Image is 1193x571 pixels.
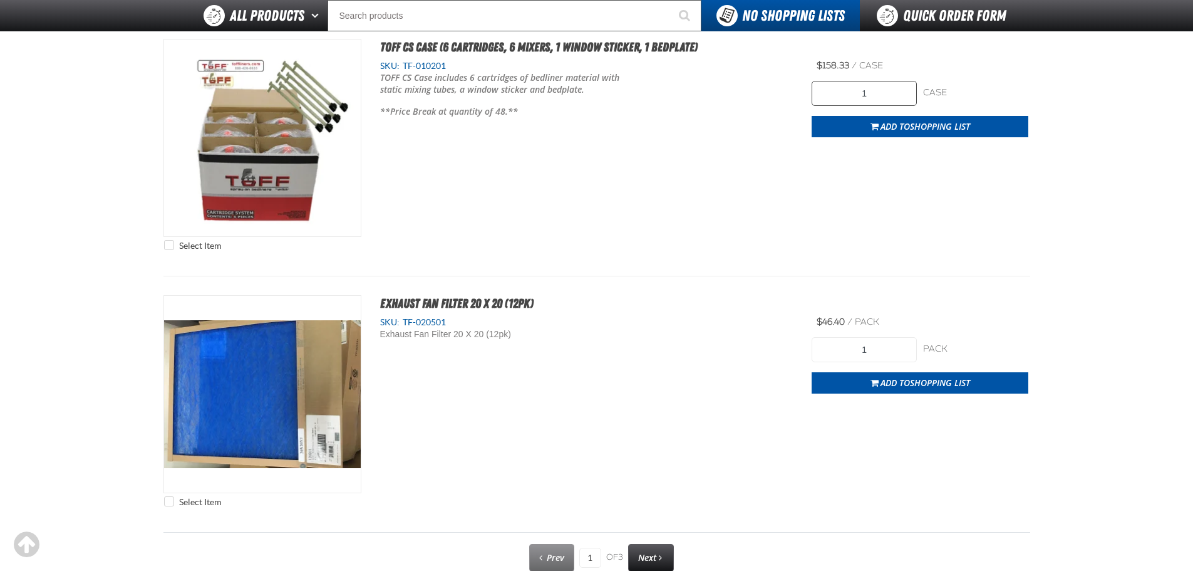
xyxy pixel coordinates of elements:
input: Product Quantity [812,337,917,362]
button: Add toShopping List [812,116,1028,137]
strong: **Price Break at quantity of 48.** [380,105,518,117]
div: SKU: [380,317,793,328]
div: Exhaust Fan Filter 20 X 20 (12pk) [380,328,628,340]
span: $158.33 [817,60,849,71]
label: Select Item [164,240,221,252]
div: SKU: [380,60,793,72]
input: Product Quantity [812,81,917,106]
span: TF-020501 [400,317,446,327]
input: Select Item [164,496,174,506]
p: TOFF CS Case includes 6 cartridges of bedliner material with static mixing tubes, a window sticke... [380,72,628,96]
a: Exhaust Fan Filter 20 X 20 (12pk) [380,296,534,311]
img: Exhaust Fan Filter 20 X 20 (12pk) [164,296,361,493]
img: TOFF CS Case (6 Cartridges, 6 Mixers, 1 Window Sticker, 1 Bedplate) [164,39,361,236]
: View Details of the TOFF CS Case (6 Cartridges, 6 Mixers, 1 Window Sticker, 1 Bedplate) [164,39,361,236]
span: $46.40 [817,317,845,327]
span: pack [855,317,879,327]
div: case [923,87,1028,99]
input: Current page number [579,548,601,568]
span: / [852,60,857,71]
span: Next [638,552,656,563]
a: TOFF CS Case (6 Cartridges, 6 Mixers, 1 Window Sticker, 1 Bedplate) [380,39,698,55]
button: Add toShopping List [812,372,1028,394]
span: Shopping List [910,120,970,132]
div: Scroll to the top [13,531,40,558]
span: Shopping List [910,377,970,389]
span: of [606,552,623,563]
: View Details of the Exhaust Fan Filter 20 X 20 (12pk) [164,296,361,493]
span: Add to [881,120,970,132]
span: TF-010201 [400,61,446,71]
span: No Shopping Lists [742,7,845,24]
span: Add to [881,377,970,389]
span: case [859,60,883,71]
input: Select Item [164,240,174,250]
span: 3 [618,552,623,562]
span: / [847,317,852,327]
div: pack [923,343,1028,355]
label: Select Item [164,496,221,508]
span: All Products [230,4,304,27]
